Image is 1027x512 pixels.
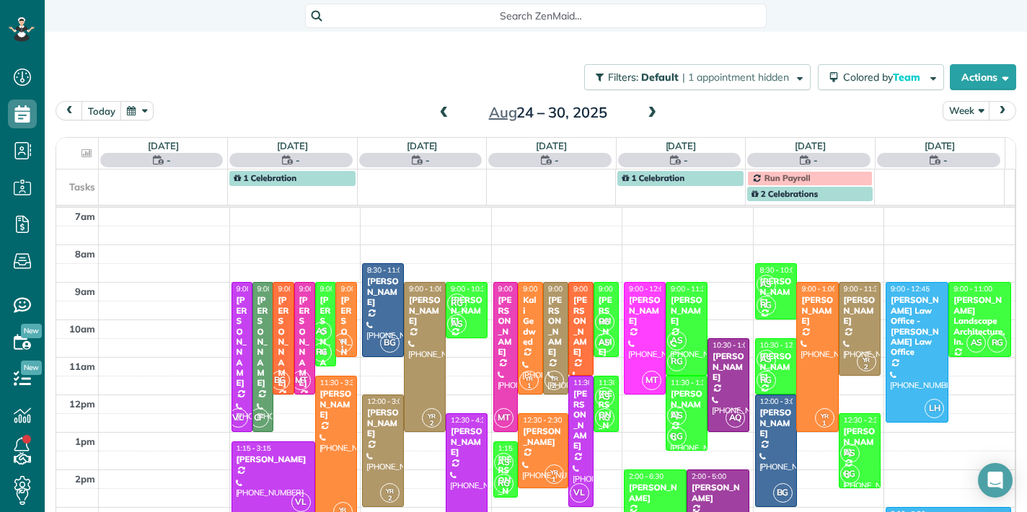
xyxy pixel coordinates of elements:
div: [PERSON_NAME] [319,295,332,388]
div: [PERSON_NAME] [547,295,564,357]
span: Colored by [843,71,925,84]
span: 11:30 - 3:30 [320,378,359,387]
span: RG [595,312,614,332]
span: New [21,361,42,375]
small: 2 [545,379,563,393]
span: 1pm [75,436,95,447]
span: AS [595,333,614,353]
div: Kali Gedwed [522,295,539,347]
div: [PERSON_NAME] [843,426,876,457]
span: 11:30 - 1:00 [599,378,638,387]
span: MT [642,371,661,390]
span: AQ [726,408,745,428]
span: BG [773,483,793,503]
small: 2 [858,361,876,374]
span: 9am [75,286,95,297]
span: 2:00 - 6:30 [629,472,664,481]
div: [PERSON_NAME] [670,295,703,326]
span: AS [757,275,776,294]
span: AS [494,453,513,472]
span: RG [987,333,1007,353]
small: 1 [334,342,352,356]
span: 9:00 - 11:30 [573,284,612,293]
a: [DATE] [795,140,826,151]
span: | 1 appointment hidden [682,71,789,84]
span: 9:00 - 11:15 [320,284,359,293]
a: [DATE] [536,140,567,151]
span: 10:30 - 1:00 [713,340,751,350]
div: [PERSON_NAME] Landscape Architecture, In. [953,295,1007,347]
div: [PERSON_NAME] [759,407,793,438]
div: [PERSON_NAME] [366,407,400,438]
span: RG [667,352,687,371]
span: 9:00 - 11:00 [340,284,379,293]
div: [PERSON_NAME] [299,295,311,388]
span: 9:00 - 1:00 [409,284,444,293]
span: 9:00 - 11:30 [671,284,710,293]
div: [PERSON_NAME] [573,295,589,357]
span: CF [250,408,269,428]
span: Team [893,71,922,84]
button: next [989,101,1016,120]
h2: 24 – 30, 2025 [458,105,638,120]
span: 2 Celebrations [751,188,819,199]
span: 9:00 - 11:00 [953,284,992,293]
div: [PERSON_NAME] [340,295,352,388]
span: 8:30 - 10:00 [760,265,799,275]
div: [PERSON_NAME] [670,389,703,420]
span: 9:00 - 11:30 [844,284,883,293]
span: 9:00 - 1:00 [237,284,271,293]
button: Colored byTeam [818,64,944,90]
div: [PERSON_NAME] [236,295,248,388]
small: 2 [423,417,441,431]
div: [PERSON_NAME] Law Office - [PERSON_NAME] Law Office [890,295,944,357]
span: 12:00 - 3:00 [367,397,406,406]
span: RG [667,427,687,446]
span: Aug [489,103,517,121]
span: 1:15 - 2:45 [498,443,533,453]
span: 12:30 - 2:30 [523,415,562,425]
div: [PERSON_NAME] [236,454,311,464]
span: - [684,153,688,167]
span: 12:00 - 3:00 [760,397,799,406]
span: MT [291,371,311,390]
span: 1:15 - 3:15 [237,443,271,453]
span: 1 Celebration [622,172,684,183]
button: Week [943,101,990,120]
a: [DATE] [666,140,697,151]
button: Filters: Default | 1 appointment hidden [584,64,811,90]
span: RG [447,293,467,313]
span: 9:00 - 12:45 [891,284,930,293]
span: 9:00 - 1:00 [498,284,533,293]
span: MT [494,408,513,428]
a: [DATE] [148,140,179,151]
span: RG [494,474,513,493]
div: Open Intercom Messenger [978,463,1013,498]
button: prev [56,101,83,120]
span: RG [757,296,776,315]
span: AS [667,406,687,425]
span: AS [757,350,776,369]
span: 7am [75,211,95,222]
div: [PERSON_NAME] [319,389,353,420]
small: 1 [520,379,538,393]
button: today [81,101,122,120]
div: [PERSON_NAME] [801,295,834,326]
span: 10:30 - 12:00 [760,340,803,350]
div: [PERSON_NAME] [691,482,745,503]
span: 11:30 - 1:30 [671,378,710,387]
span: 8:30 - 11:00 [367,265,406,275]
div: [PERSON_NAME] [498,295,514,357]
span: 11am [69,361,95,372]
span: YR [525,374,533,382]
span: RG [757,371,776,390]
a: [DATE] [407,140,438,151]
span: LH [925,399,944,418]
span: YR [550,468,558,476]
div: [PERSON_NAME] [628,295,661,326]
button: Actions [950,64,1016,90]
span: - [426,153,430,167]
span: AS [840,443,860,463]
span: YR [428,412,436,420]
span: - [943,153,948,167]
